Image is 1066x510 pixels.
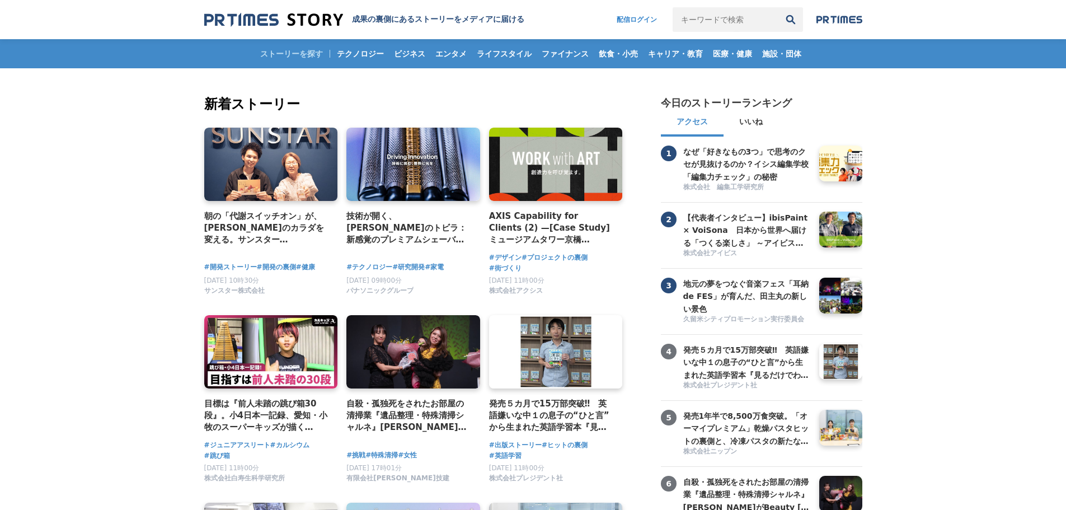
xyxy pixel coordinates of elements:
[683,183,811,193] a: 株式会社 編集工学研究所
[661,278,677,293] span: 3
[270,440,309,451] a: #カルシウム
[489,289,543,297] a: 株式会社アクシス
[661,146,677,161] span: 1
[489,263,522,274] a: #街づくり
[683,146,811,181] a: なぜ「好きなもの3つ」で思考のクセが見抜けるのか？イシス編集学校「編集力チェック」の秘密
[683,315,811,325] a: 久留米シティプロモーション実行委員会
[489,397,614,434] a: 発売５カ月で15万部突破‼ 英語嫌いな中１の息子の“ひと言”から生まれた英語学習本『見るだけでわかる‼ 英語ピクト図鑑』異例ヒットの要因
[489,474,563,483] span: 株式会社プレジデント社
[346,474,449,483] span: 有限会社[PERSON_NAME]技建
[683,447,737,456] span: 株式会社ニップン
[204,12,524,27] a: 成果の裏側にあるストーリーをメディアに届ける 成果の裏側にあるストーリーをメディアに届ける
[683,249,811,259] a: 株式会社アイビス
[758,39,806,68] a: 施設・団体
[683,381,811,391] a: 株式会社プレジデント社
[332,49,388,59] span: テクノロジー
[352,15,524,25] h1: 成果の裏側にあるストーリーをメディアに届ける
[661,344,677,359] span: 4
[204,464,260,472] span: [DATE] 11時00分
[472,49,536,59] span: ライフスタイル
[425,262,444,273] a: #家電
[605,7,668,32] a: 配信ログイン
[489,464,544,472] span: [DATE] 11時00分
[683,183,764,192] span: 株式会社 編集工学研究所
[683,212,811,247] a: 【代表者インタビュー】ibisPaint × VoiSona 日本から世界へ届ける「つくる楽しさ」 ～アイビスがテクノスピーチと挑戦する、新しい創作文化の形成～
[594,49,642,59] span: 飲食・小売
[489,451,522,461] a: #英語学習
[683,249,737,258] span: 株式会社アイビス
[204,286,265,296] span: サンスター株式会社
[489,286,543,296] span: 株式会社アクシス
[204,397,329,434] a: 目標は『前人未踏の跳び箱30段』。小4日本一記録、愛知・小牧のスーパーキッズが描く[PERSON_NAME]とは？
[661,410,677,425] span: 5
[204,474,285,483] span: 株式会社白寿生科学研究所
[816,15,862,24] img: prtimes
[346,210,471,246] a: 技術が開く、[PERSON_NAME]のトビラ：新感覚のプレミアムシェーバー「ラムダッシュ パームイン」
[346,286,414,296] span: パナソニックグループ
[683,410,811,447] h3: 発売1年半で8,500万食突破。「オーマイプレミアム」乾燥パスタヒットの裏側と、冷凍パスタの新たな挑戦。徹底的な消費者起点で「おいしさ」を追求するニップンの歩み
[204,451,230,461] a: #跳び箱
[296,262,315,273] a: #健康
[346,262,392,273] a: #テクノロジー
[392,262,425,273] a: #研究開発
[683,315,804,324] span: 久留米シティプロモーション実行委員会
[346,477,449,485] a: 有限会社[PERSON_NAME]技建
[431,39,471,68] a: エンタメ
[522,252,588,263] a: #プロジェクトの裏側
[398,450,417,461] a: #女性
[389,49,430,59] span: ビジネス
[661,96,792,110] h2: 今日のストーリーランキング
[683,410,811,446] a: 発売1年半で8,500万食突破。「オーマイプレミアム」乾燥パスタヒットの裏側と、冷凍パスタの新たな挑戦。徹底的な消費者起点で「おいしさ」を追求するニップンの歩み
[683,278,811,315] h3: 地元の夢をつなぐ音楽フェス「耳納 de FES」が育んだ、田主丸の新しい景色
[332,39,388,68] a: テクノロジー
[204,440,270,451] a: #ジュニアアスリート
[683,146,811,183] h3: なぜ「好きなもの3つ」で思考のクセが見抜けるのか？イシス編集学校「編集力チェック」の秘密
[489,252,522,263] a: #デザイン
[778,7,803,32] button: 検索
[683,381,757,390] span: 株式会社プレジデント社
[594,39,642,68] a: 飲食・小売
[257,262,296,273] a: #開発の裏側
[365,450,398,461] a: #特殊清掃
[431,49,471,59] span: エンタメ
[389,39,430,68] a: ビジネス
[204,289,265,297] a: サンスター株式会社
[683,278,811,314] a: 地元の夢をつなぐ音楽フェス「耳納 de FES」が育んだ、田主丸の新しい景色
[204,210,329,246] a: 朝の「代謝スイッチオン」が、[PERSON_NAME]のカラダを変える。サンスター「[GEOGRAPHIC_DATA]」から生まれた、新しい健康飲料の開発舞台裏
[537,49,593,59] span: ファイナンス
[644,39,707,68] a: キャリア・教育
[472,39,536,68] a: ライフスタイル
[758,49,806,59] span: 施設・団体
[204,262,257,273] a: #開発ストーリー
[683,447,811,457] a: 株式会社ニップン
[489,210,614,246] a: AXIS Capability for Clients (2) —[Case Study] ミュージアムタワー京橋 「WORK with ART」
[673,7,778,32] input: キーワードで検索
[683,212,811,249] h3: 【代表者インタビュー】ibisPaint × VoiSona 日本から世界へ届ける「つくる楽しさ」 ～アイビスがテクノスピーチと挑戦する、新しい創作文化の形成～
[542,440,588,451] a: #ヒットの裏側
[204,277,260,284] span: [DATE] 10時30分
[489,440,542,451] a: #出版ストーリー
[683,344,811,381] h3: 発売５カ月で15万部突破‼ 英語嫌いな中１の息子の“ひと言”から生まれた英語学習本『見るだけでわかる‼ 英語ピクト図鑑』異例ヒットの要因
[346,450,365,461] span: #挑戦
[346,397,471,434] a: 自殺・孤独死をされたお部屋の清掃業『遺品整理・特殊清掃シャルネ』[PERSON_NAME]がBeauty [GEOGRAPHIC_DATA][PERSON_NAME][GEOGRAPHIC_DA...
[661,212,677,227] span: 2
[489,477,563,485] a: 株式会社プレジデント社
